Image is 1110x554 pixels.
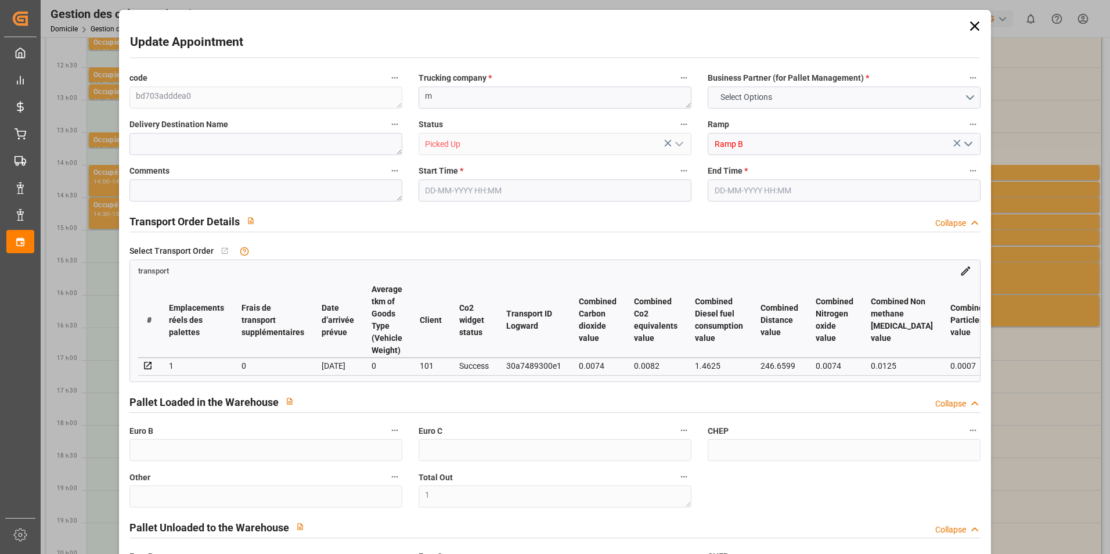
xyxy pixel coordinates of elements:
[138,265,169,275] a: transport
[708,166,743,175] font: End Time
[959,135,976,153] button: Ouvrir le menu
[387,117,402,132] button: Delivery Destination Name
[419,133,691,155] input: Type à rechercher/sélectionner
[676,163,691,178] button: Start Time *
[676,70,691,85] button: Trucking company *
[289,516,311,538] button: View description
[129,394,279,410] h2: Pallet Loaded in the Warehouse
[676,117,691,132] button: Status
[372,359,402,373] div: 0
[129,214,240,229] h2: Transport Order Details
[965,163,981,178] button: End Time *
[695,359,743,373] div: 1.4625
[419,87,691,109] textarea: m
[451,283,498,358] th: Co2 widget status
[387,423,402,438] button: Euro B
[242,359,304,373] div: 0
[935,217,966,229] div: Collapse
[419,166,458,175] font: Start Time
[935,524,966,536] div: Collapse
[129,473,150,482] font: Other
[313,283,363,358] th: Date d’arrivée prévue
[129,245,214,257] span: Select Transport Order
[498,283,570,358] th: Transport ID Logward
[686,283,752,358] th: Combined Diesel fuel consumption value
[240,210,262,232] button: View description
[506,359,561,373] div: 30a7489300e1
[807,283,862,358] th: Combined Nitrogen oxide value
[129,87,402,109] textarea: bd703adddea0
[169,359,224,373] div: 1
[708,133,981,155] input: Type à rechercher/sélectionner
[279,390,301,412] button: View description
[752,283,807,358] th: Combined Distance value
[129,73,147,82] font: code
[625,283,686,358] th: Combined Co2 equivalents value
[363,283,411,358] th: Average tkm of Goods Type (Vehicle Weight)
[419,473,453,482] font: Total Out
[129,426,153,436] font: Euro B
[459,359,489,373] div: Success
[816,359,853,373] div: 0.0074
[233,283,313,358] th: Frais de transport supplémentaires
[387,163,402,178] button: Comments
[129,520,289,535] h2: Pallet Unloaded to the Warehouse
[419,179,691,202] input: DD-MM-YYYY HH:MM
[965,423,981,438] button: CHEP
[871,359,933,373] div: 0.0125
[419,120,443,129] font: Status
[862,283,942,358] th: Combined Non methane [MEDICAL_DATA] value
[160,283,233,358] th: Emplacements réels des palettes
[715,91,778,103] span: Select Options
[419,73,486,82] font: Trucking company
[322,359,354,373] div: [DATE]
[950,359,988,373] div: 0.0007
[935,398,966,410] div: Collapse
[570,283,625,358] th: Combined Carbon dioxide value
[419,426,442,436] font: Euro C
[708,426,729,436] font: CHEP
[387,469,402,484] button: Other
[708,120,729,129] font: Ramp
[411,283,451,358] th: Client
[138,267,169,275] span: transport
[579,359,617,373] div: 0.0074
[634,359,677,373] div: 0.0082
[708,87,981,109] button: Ouvrir le menu
[708,73,864,82] font: Business Partner (for Pallet Management)
[761,359,798,373] div: 246.6599
[942,283,997,358] th: Combined Particles value
[670,135,687,153] button: Ouvrir le menu
[676,423,691,438] button: Euro C
[965,70,981,85] button: Business Partner (for Pallet Management) *
[420,359,442,373] div: 101
[708,179,981,202] input: DD-MM-YYYY HH:MM
[387,70,402,85] button: code
[676,469,691,484] button: Total Out
[130,33,243,52] h2: Update Appointment
[138,283,160,358] th: #
[129,166,170,175] font: Comments
[965,117,981,132] button: Ramp
[419,485,691,508] textarea: 1
[129,120,228,129] font: Delivery Destination Name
